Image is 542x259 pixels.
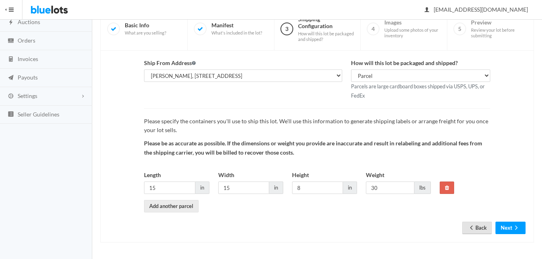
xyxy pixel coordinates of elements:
[384,19,441,38] span: Images
[351,83,485,99] small: Parcels are large cardboard boxes shipped via USPS, UPS, or FedEx
[351,59,458,68] label: How will this lot be packaged and shipped?
[298,31,354,42] span: How will this lot be packaged and shipped?
[269,182,283,194] span: in
[195,182,209,194] span: in
[298,16,354,42] span: Shipping Configuration
[384,27,441,38] span: Upload some photos of your inventory
[7,111,15,118] ion-icon: list box
[218,171,234,180] label: Width
[18,37,35,44] span: Orders
[144,59,196,68] label: Ship From Address
[7,37,15,45] ion-icon: cash
[367,22,380,35] span: 4
[211,30,262,36] span: What's included in the lot?
[125,30,166,36] span: What are you selling?
[425,6,528,13] span: [EMAIL_ADDRESS][DOMAIN_NAME]
[423,6,431,14] ion-icon: person
[18,111,59,118] span: Seller Guidelines
[366,171,384,180] label: Weight
[144,171,161,180] label: Length
[462,222,492,234] a: arrow backBack
[18,74,38,81] span: Payouts
[495,222,526,234] button: Nextarrow forward
[7,74,15,82] ion-icon: paper plane
[144,200,199,212] a: Add another parcel
[343,182,357,194] span: in
[18,18,40,25] span: Auctions
[7,93,15,100] ion-icon: cog
[292,171,309,180] label: Height
[512,224,520,232] ion-icon: arrow forward
[280,22,293,35] span: 3
[471,27,527,38] span: Review your lot before submitting
[211,22,262,36] span: Manifest
[144,117,490,135] p: Please specify the containers you'll use to ship this lot. We'll use this information to generate...
[18,55,38,62] span: Invoices
[18,92,37,99] span: Settings
[467,224,475,232] ion-icon: arrow back
[7,56,15,63] ion-icon: calculator
[144,140,482,156] strong: Please be as accurate as possible. If the dimensions or weight you provide are inaccurate and res...
[414,182,431,194] span: lbs
[453,22,466,35] span: 5
[471,19,527,38] span: Preview
[7,19,15,27] ion-icon: flash
[125,22,166,36] span: Basic Info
